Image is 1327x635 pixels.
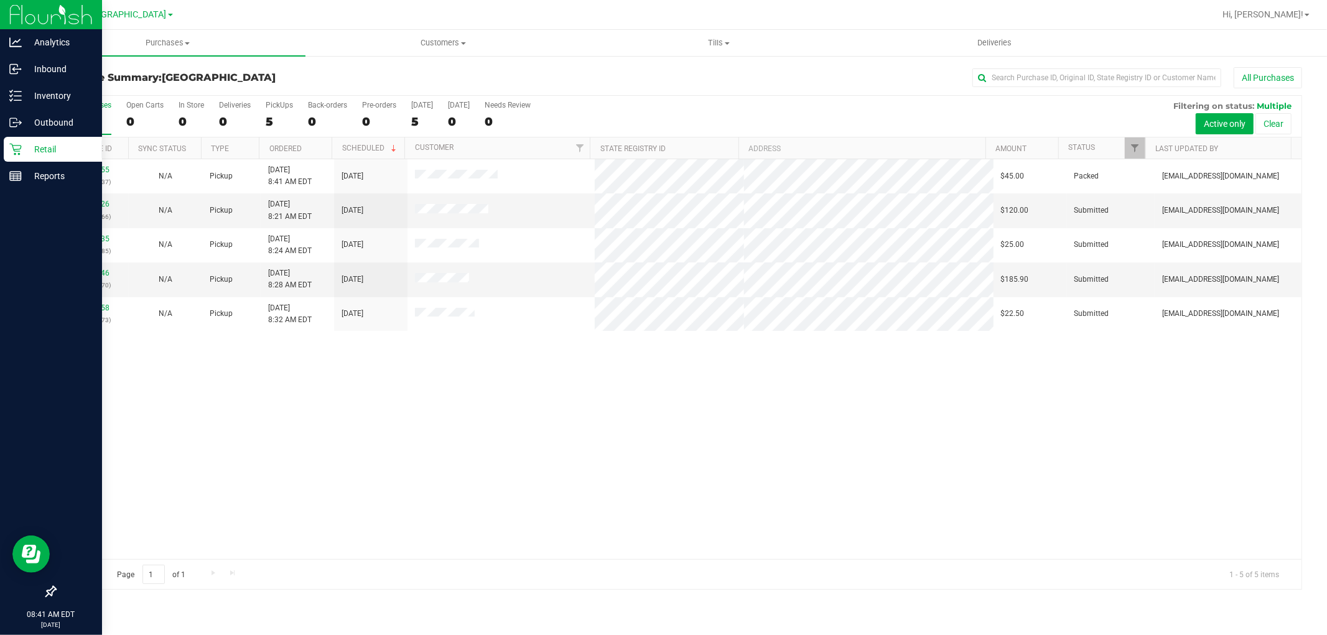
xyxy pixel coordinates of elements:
[22,35,96,50] p: Analytics
[1234,67,1302,88] button: All Purchases
[411,101,433,109] div: [DATE]
[1001,239,1025,251] span: $25.00
[1074,205,1109,216] span: Submitted
[22,115,96,130] p: Outbound
[1125,137,1145,159] a: Filter
[1173,101,1254,111] span: Filtering on status:
[75,269,109,277] a: 11816246
[6,620,96,629] p: [DATE]
[1001,274,1029,285] span: $185.90
[9,116,22,129] inline-svg: Outbound
[266,101,293,109] div: PickUps
[75,304,109,312] a: 11816258
[1196,113,1254,134] button: Active only
[448,101,470,109] div: [DATE]
[1162,308,1279,320] span: [EMAIL_ADDRESS][DOMAIN_NAME]
[1257,101,1292,111] span: Multiple
[485,101,531,109] div: Needs Review
[9,143,22,155] inline-svg: Retail
[269,144,302,153] a: Ordered
[159,206,172,215] span: Not Applicable
[411,114,433,129] div: 5
[1162,205,1279,216] span: [EMAIL_ADDRESS][DOMAIN_NAME]
[268,233,312,257] span: [DATE] 8:24 AM EDT
[159,240,172,249] span: Not Applicable
[342,308,363,320] span: [DATE]
[1162,239,1279,251] span: [EMAIL_ADDRESS][DOMAIN_NAME]
[305,30,581,56] a: Customers
[306,37,580,49] span: Customers
[342,239,363,251] span: [DATE]
[210,274,233,285] span: Pickup
[581,30,857,56] a: Tills
[485,114,531,129] div: 0
[22,169,96,183] p: Reports
[1222,9,1303,19] span: Hi, [PERSON_NAME]!
[12,535,50,573] iframe: Resource center
[159,309,172,318] span: Not Applicable
[22,62,96,76] p: Inbound
[210,170,233,182] span: Pickup
[159,170,172,182] button: N/A
[738,137,985,159] th: Address
[75,234,109,243] a: 11816235
[210,308,233,320] span: Pickup
[569,137,590,159] a: Filter
[342,205,363,216] span: [DATE]
[159,239,172,251] button: N/A
[342,274,363,285] span: [DATE]
[126,114,164,129] div: 0
[159,275,172,284] span: Not Applicable
[268,267,312,291] span: [DATE] 8:28 AM EDT
[1074,274,1109,285] span: Submitted
[1255,113,1292,134] button: Clear
[342,170,363,182] span: [DATE]
[75,165,109,174] a: 11815955
[159,274,172,285] button: N/A
[9,90,22,102] inline-svg: Inventory
[1074,308,1109,320] span: Submitted
[362,101,396,109] div: Pre-orders
[308,114,347,129] div: 0
[22,142,96,157] p: Retail
[55,72,470,83] h3: Purchase Summary:
[126,101,164,109] div: Open Carts
[600,144,666,153] a: State Registry ID
[995,144,1027,153] a: Amount
[342,144,399,152] a: Scheduled
[75,200,109,208] a: 11816226
[268,164,312,188] span: [DATE] 8:41 AM EDT
[142,565,165,584] input: 1
[1068,143,1095,152] a: Status
[961,37,1028,49] span: Deliveries
[1074,170,1099,182] span: Packed
[1162,170,1279,182] span: [EMAIL_ADDRESS][DOMAIN_NAME]
[857,30,1132,56] a: Deliveries
[138,144,186,153] a: Sync Status
[219,114,251,129] div: 0
[308,101,347,109] div: Back-orders
[1162,274,1279,285] span: [EMAIL_ADDRESS][DOMAIN_NAME]
[210,205,233,216] span: Pickup
[1156,144,1219,153] a: Last Updated By
[1074,239,1109,251] span: Submitted
[266,114,293,129] div: 5
[1001,170,1025,182] span: $45.00
[159,172,172,180] span: Not Applicable
[448,114,470,129] div: 0
[6,609,96,620] p: 08:41 AM EDT
[362,114,396,129] div: 0
[30,37,305,49] span: Purchases
[9,63,22,75] inline-svg: Inbound
[582,37,856,49] span: Tills
[106,565,196,584] span: Page of 1
[268,198,312,222] span: [DATE] 8:21 AM EDT
[162,72,276,83] span: [GEOGRAPHIC_DATA]
[211,144,229,153] a: Type
[9,36,22,49] inline-svg: Analytics
[210,239,233,251] span: Pickup
[22,88,96,103] p: Inventory
[972,68,1221,87] input: Search Purchase ID, Original ID, State Registry ID or Customer Name...
[415,143,454,152] a: Customer
[179,101,204,109] div: In Store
